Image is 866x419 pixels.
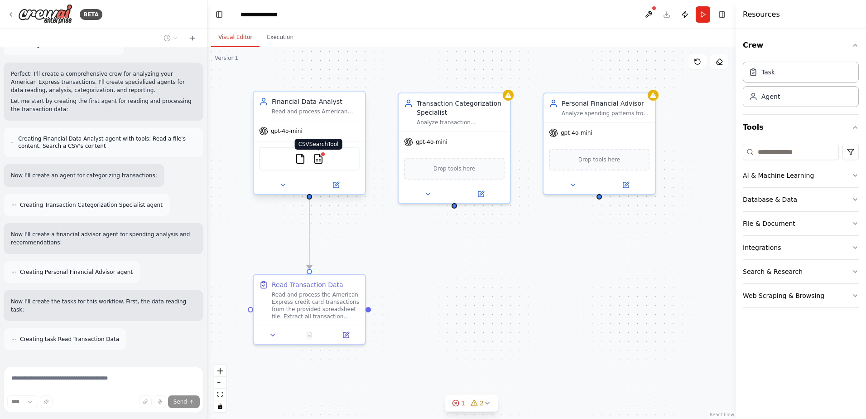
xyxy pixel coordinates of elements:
button: Search & Research [743,260,859,283]
button: AI & Machine Learning [743,164,859,187]
p: Now I'll create the tasks for this workflow. First, the data reading task: [11,297,196,314]
button: 12 [445,395,498,412]
span: 1 [461,399,465,408]
p: Now I'll create an agent for categorizing transactions: [11,171,157,180]
button: File & Document [743,212,859,235]
div: React Flow controls [214,365,226,412]
span: gpt-4o-mini [271,127,303,135]
div: Agent [761,92,780,101]
span: 2 [480,399,484,408]
button: Improve this prompt [40,395,53,408]
button: zoom out [214,377,226,389]
button: Click to speak your automation idea [154,395,166,408]
button: Open in side panel [310,180,361,190]
p: Let me start by creating the first agent for reading and processing the transaction data: [11,97,196,113]
div: Transaction Categorization SpecialistAnalyze transaction descriptions and accurately categorize e... [398,93,511,204]
p: Now I'll create a financial advisor agent for spending analysis and recommendations: [11,230,196,247]
div: Crew [743,58,859,114]
button: Open in side panel [455,189,506,200]
div: File & Document [743,219,795,228]
button: Web Scraping & Browsing [743,284,859,307]
button: No output available [290,330,329,341]
button: Execution [260,28,301,47]
div: Read Transaction DataRead and process the American Express credit card transactions from the prov... [253,274,366,345]
button: Hide left sidebar [213,8,226,21]
div: Tools [743,140,859,315]
button: zoom in [214,365,226,377]
button: Crew [743,33,859,58]
div: Analyze transaction descriptions and accurately categorize each transaction into appropriate spen... [417,119,505,126]
div: Read and process the American Express credit card transactions from the provided spreadsheet file... [272,291,360,320]
img: CSVSearchTool [313,153,324,164]
button: Send [168,395,200,408]
div: Personal Financial AdvisorAnalyze spending patterns from categorized transactions, identify the h... [543,93,656,195]
span: Creating Financial Data Analyst agent with tools: Read a file's content, Search a CSV's content [18,135,196,150]
div: AI & Machine Learning [743,171,814,180]
div: Read Transaction Data [272,280,343,289]
div: Web Scraping & Browsing [743,291,824,300]
div: BETA [80,9,102,20]
button: toggle interactivity [214,400,226,412]
button: Visual Editor [211,28,260,47]
span: Creating Transaction Categorization Specialist agent [20,201,163,209]
g: Edge from eef8720e-42ea-4c99-98c9-89ff82730b77 to d37acb46-5b0a-4dfc-8c08-2b1c41562f69 [305,200,314,269]
a: React Flow attribution [710,412,734,417]
div: Analyze spending patterns from categorized transactions, identify the highest spending categories... [562,110,649,117]
button: Hide right sidebar [716,8,728,21]
div: Task [761,68,775,77]
div: Financial Data Analyst [272,97,360,106]
button: Database & Data [743,188,859,211]
button: Switch to previous chat [160,33,182,44]
span: Drop tools here [578,155,621,164]
button: Integrations [743,236,859,259]
span: gpt-4o-mini [416,138,447,146]
img: FileReadTool [295,153,306,164]
h4: Resources [743,9,780,20]
span: Creating task Read Transaction Data [20,336,119,343]
span: Drop tools here [433,164,476,173]
p: Perfect! I'll create a comprehensive crew for analyzing your American Express transactions. I'll ... [11,70,196,94]
div: Search & Research [743,267,803,276]
div: Transaction Categorization Specialist [417,99,505,117]
button: Open in side panel [600,180,651,190]
div: Version 1 [215,54,238,62]
span: Creating Personal Financial Advisor agent [20,268,133,276]
div: Database & Data [743,195,797,204]
img: Logo [18,4,72,24]
div: Personal Financial Advisor [562,99,649,108]
button: Open in side panel [330,330,361,341]
span: gpt-4o-mini [561,129,592,136]
button: Start a new chat [185,33,200,44]
div: Read and process American Express credit card transaction data from spreadsheets, ensuring all tr... [272,108,360,115]
div: Financial Data AnalystRead and process American Express credit card transaction data from spreads... [253,93,366,197]
button: Upload files [139,395,152,408]
span: Send [173,398,187,405]
div: Integrations [743,243,781,252]
button: Tools [743,115,859,140]
button: fit view [214,389,226,400]
nav: breadcrumb [241,10,286,19]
